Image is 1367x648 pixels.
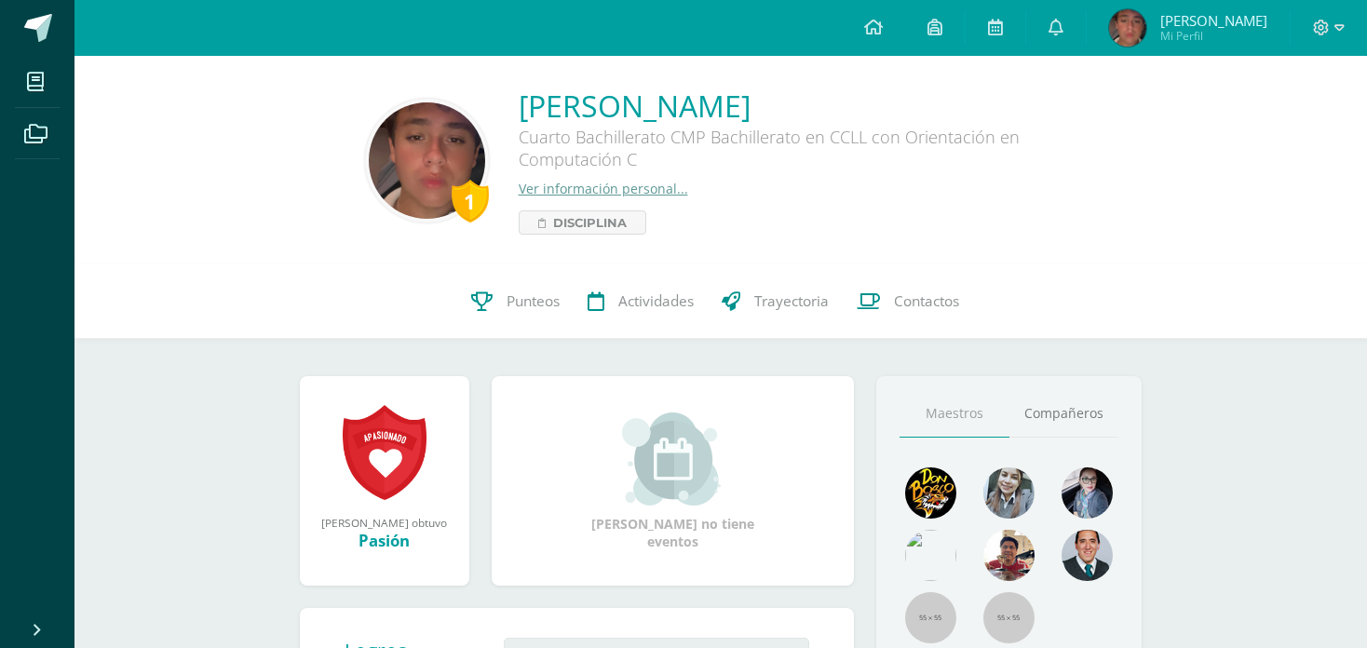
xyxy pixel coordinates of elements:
a: Punteos [457,264,574,339]
a: Trayectoria [708,264,843,339]
img: 8c0fbed0a1705d3437677aed27382fb5.png [1109,9,1146,47]
a: [PERSON_NAME] [519,86,1077,126]
a: Compañeros [1009,390,1119,438]
img: 45bd7986b8947ad7e5894cbc9b781108.png [983,467,1035,519]
img: 11152eb22ca3048aebc25a5ecf6973a7.png [983,530,1035,581]
a: Contactos [843,264,973,339]
img: eec80b72a0218df6e1b0c014193c2b59.png [1062,530,1113,581]
span: Punteos [507,291,560,311]
img: event_small.png [622,412,724,506]
div: Cuarto Bachillerato CMP Bachillerato en CCLL con Orientación en Computación C [519,126,1077,180]
a: Ver información personal... [519,180,688,197]
img: b8baad08a0802a54ee139394226d2cf3.png [1062,467,1113,519]
div: Pasión [318,530,451,551]
span: Trayectoria [754,291,829,311]
img: a98c79c129ec9eb001dafa16a91f8274.png [369,102,485,219]
div: 1 [452,180,489,223]
img: 29fc2a48271e3f3676cb2cb292ff2552.png [905,467,956,519]
img: c25c8a4a46aeab7e345bf0f34826bacf.png [905,530,956,581]
div: [PERSON_NAME] obtuvo [318,515,451,530]
span: Contactos [894,291,959,311]
img: 55x55 [905,592,956,643]
img: 55x55 [983,592,1035,643]
span: Disciplina [553,211,627,234]
div: [PERSON_NAME] no tiene eventos [579,412,765,550]
a: Disciplina [519,210,646,235]
span: [PERSON_NAME] [1160,11,1267,30]
span: Mi Perfil [1160,28,1267,44]
span: Actividades [618,291,694,311]
a: Actividades [574,264,708,339]
a: Maestros [900,390,1009,438]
